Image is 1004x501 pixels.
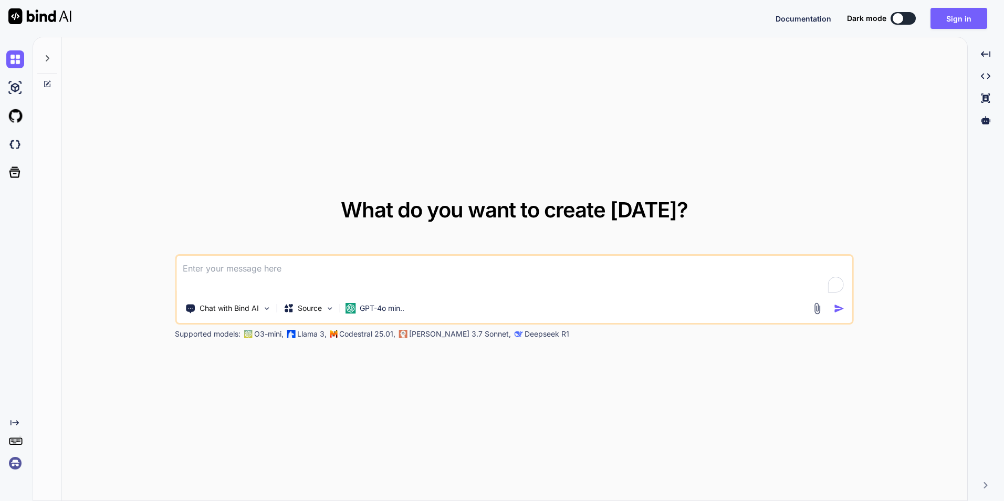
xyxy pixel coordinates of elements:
[244,330,252,338] img: GPT-4
[930,8,987,29] button: Sign in
[6,135,24,153] img: darkCloudIdeIcon
[514,330,522,338] img: claude
[6,79,24,97] img: ai-studio
[200,303,259,314] p: Chat with Bind AI
[254,329,284,339] p: O3-mini,
[297,329,327,339] p: Llama 3,
[776,14,831,23] span: Documentation
[298,303,322,314] p: Source
[776,13,831,24] button: Documentation
[8,8,71,24] img: Bind AI
[847,13,886,24] span: Dark mode
[360,303,404,314] p: GPT-4o min..
[399,330,407,338] img: claude
[525,329,569,339] p: Deepseek R1
[811,302,823,315] img: attachment
[339,329,395,339] p: Codestral 25.01,
[6,50,24,68] img: chat
[262,304,271,313] img: Pick Tools
[176,256,852,295] textarea: To enrich screen reader interactions, please activate Accessibility in Grammarly extension settings
[6,107,24,125] img: githubLight
[345,303,355,314] img: GPT-4o mini
[6,454,24,472] img: signin
[409,329,511,339] p: [PERSON_NAME] 3.7 Sonnet,
[287,330,295,338] img: Llama2
[330,330,337,338] img: Mistral-AI
[834,303,845,314] img: icon
[341,197,688,223] span: What do you want to create [DATE]?
[325,304,334,313] img: Pick Models
[175,329,240,339] p: Supported models:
